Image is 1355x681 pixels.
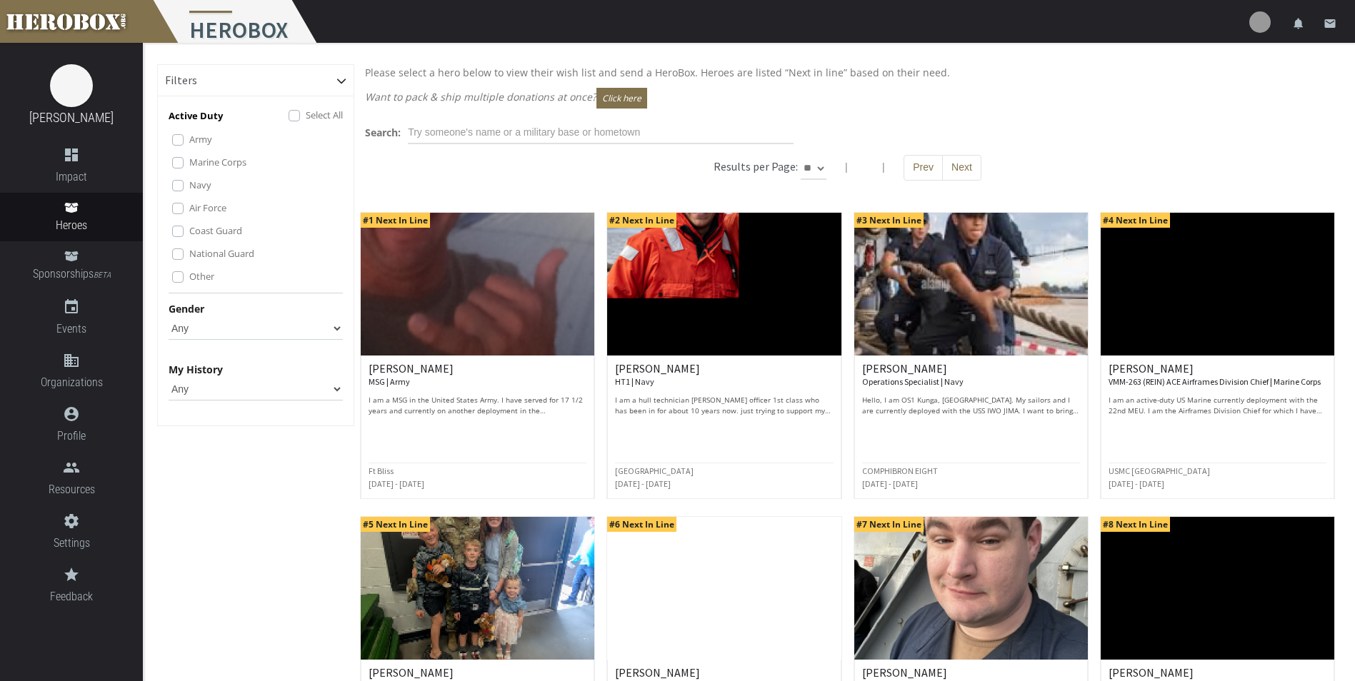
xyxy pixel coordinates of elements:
[369,376,410,387] small: MSG | Army
[189,223,242,238] label: Coast Guard
[189,200,226,216] label: Air Force
[1109,395,1326,416] p: I am an active-duty US Marine currently deployment with the 22nd MEU. I am the Airframes Division...
[189,177,211,193] label: Navy
[862,465,938,476] small: COMPHIBRON EIGHT
[607,517,676,532] span: #6 Next In Line
[306,107,343,123] label: Select All
[854,212,1089,499] a: #3 Next In Line [PERSON_NAME] Operations Specialist | Navy Hello, I am OS1 Kunga, [GEOGRAPHIC_DAT...
[904,155,943,181] button: Prev
[862,395,1080,416] p: Hello, I am OS1 Kunga, [GEOGRAPHIC_DATA]. My sailors and I are currently deployed with the USS IW...
[615,395,833,416] p: I am a hull technician [PERSON_NAME] officer 1st class who has been in for about 10 years now. ju...
[1101,517,1170,532] span: #8 Next In Line
[1292,17,1305,30] i: notifications
[862,363,1080,388] h6: [PERSON_NAME]
[169,361,223,378] label: My History
[169,108,223,124] p: Active Duty
[1109,465,1210,476] small: USMC [GEOGRAPHIC_DATA]
[1101,213,1170,228] span: #4 Next In Line
[1109,376,1321,387] small: VMM-263 (REIN) ACE Airframes Division Chief | Marine Corps
[606,212,841,499] a: #2 Next In Line [PERSON_NAME] HT1 | Navy I am a hull technician [PERSON_NAME] officer 1st class w...
[615,465,694,476] small: [GEOGRAPHIC_DATA]
[165,74,197,87] h6: Filters
[369,478,424,489] small: [DATE] - [DATE]
[862,376,964,387] small: Operations Specialist | Navy
[361,213,430,228] span: #1 Next In Line
[169,301,204,317] label: Gender
[1324,17,1336,30] i: email
[369,395,586,416] p: I am a MSG in the United States Army. I have served for 17 1/2 years and currently on another dep...
[369,465,394,476] small: Ft Bliss
[1249,11,1271,33] img: user-image
[615,363,833,388] h6: [PERSON_NAME]
[365,124,401,141] label: Search:
[1109,363,1326,388] h6: [PERSON_NAME]
[615,376,654,387] small: HT1 | Navy
[189,131,212,147] label: Army
[942,155,981,181] button: Next
[881,160,886,173] span: |
[365,88,1330,109] p: Want to pack & ship multiple donations at once?
[408,121,794,144] input: Try someone's name or a military base or hometown
[607,213,676,228] span: #2 Next In Line
[365,64,1330,81] p: Please select a hero below to view their wish list and send a HeroBox. Heroes are listed “Next in...
[361,517,430,532] span: #5 Next In Line
[29,110,114,125] a: [PERSON_NAME]
[189,268,214,284] label: Other
[189,154,246,170] label: Marine Corps
[360,212,595,499] a: #1 Next In Line [PERSON_NAME] MSG | Army I am a MSG in the United States Army. I have served for ...
[862,478,918,489] small: [DATE] - [DATE]
[1100,212,1335,499] a: #4 Next In Line [PERSON_NAME] VMM-263 (REIN) ACE Airframes Division Chief | Marine Corps I am an ...
[615,478,671,489] small: [DATE] - [DATE]
[714,159,798,173] h6: Results per Page:
[50,64,93,107] img: image
[189,246,254,261] label: National Guard
[844,160,849,173] span: |
[94,271,111,280] small: BETA
[596,88,647,109] button: Click here
[854,213,924,228] span: #3 Next In Line
[369,363,586,388] h6: [PERSON_NAME]
[1109,478,1164,489] small: [DATE] - [DATE]
[854,517,924,532] span: #7 Next In Line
